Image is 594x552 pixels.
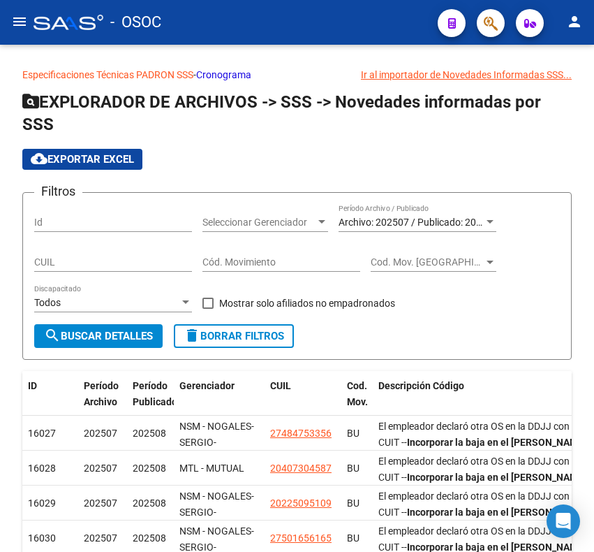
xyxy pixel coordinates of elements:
span: Descripción Código [378,380,464,391]
span: Período Archivo [84,380,119,407]
span: Buscar Detalles [44,330,153,342]
span: Archivo: 202507 / Publicado: 202508 [339,217,498,228]
a: Cronograma [196,69,251,80]
span: ID [28,380,37,391]
p: - [22,67,572,82]
span: 202507 [84,428,117,439]
span: 20225095109 [270,497,332,509]
span: BU [347,497,359,509]
span: Exportar EXCEL [31,153,134,166]
span: BU [347,463,359,474]
span: EXPLORADOR DE ARCHIVOS -> SSS -> Novedades informadas por SSS [22,92,541,134]
span: 20407304587 [270,463,332,474]
span: 16030 [28,532,56,544]
span: NSM - NOGALES-SERGIO-MEDICENTER [179,491,254,534]
mat-icon: menu [11,13,28,30]
span: BU [347,532,359,544]
span: MTL - MUTUAL [179,463,244,474]
span: 202508 [133,497,166,509]
mat-icon: delete [184,327,200,344]
span: 202508 [133,428,166,439]
span: 16027 [28,428,56,439]
button: Borrar Filtros [174,324,294,348]
span: 202507 [84,532,117,544]
span: Borrar Filtros [184,330,284,342]
span: 202507 [84,497,117,509]
datatable-header-cell: Gerenciador [174,371,265,433]
span: CUIL [270,380,291,391]
span: 202507 [84,463,117,474]
span: Período Publicado [133,380,177,407]
div: Open Intercom Messenger [547,504,580,538]
datatable-header-cell: ID [22,371,78,433]
span: 27484753356 [270,428,332,439]
button: Exportar EXCEL [22,149,142,170]
span: Seleccionar Gerenciador [202,217,315,228]
datatable-header-cell: CUIL [265,371,341,433]
div: Ir al importador de Novedades Informadas SSS... [361,67,572,82]
button: Buscar Detalles [34,324,163,348]
span: Todos [34,297,61,308]
span: 202508 [133,532,166,544]
span: NSM - NOGALES-SERGIO-MEDICENTER [179,421,254,464]
datatable-header-cell: Cod. Mov. [341,371,373,433]
datatable-header-cell: Período Archivo [78,371,127,433]
span: Cod. Mov. [347,380,368,407]
span: - OSOC [110,7,161,38]
mat-icon: search [44,327,61,344]
h3: Filtros [34,182,82,201]
a: Especificaciones Técnicas PADRON SSS [22,69,193,80]
span: 202508 [133,463,166,474]
datatable-header-cell: Período Publicado [127,371,174,433]
mat-icon: cloud_download [31,150,47,167]
span: Cod. Mov. [GEOGRAPHIC_DATA] [371,256,484,268]
span: BU [347,428,359,439]
span: 16029 [28,497,56,509]
span: 16028 [28,463,56,474]
span: Mostrar solo afiliados no empadronados [219,295,395,312]
span: 27501656165 [270,532,332,544]
mat-icon: person [566,13,583,30]
span: Gerenciador [179,380,235,391]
